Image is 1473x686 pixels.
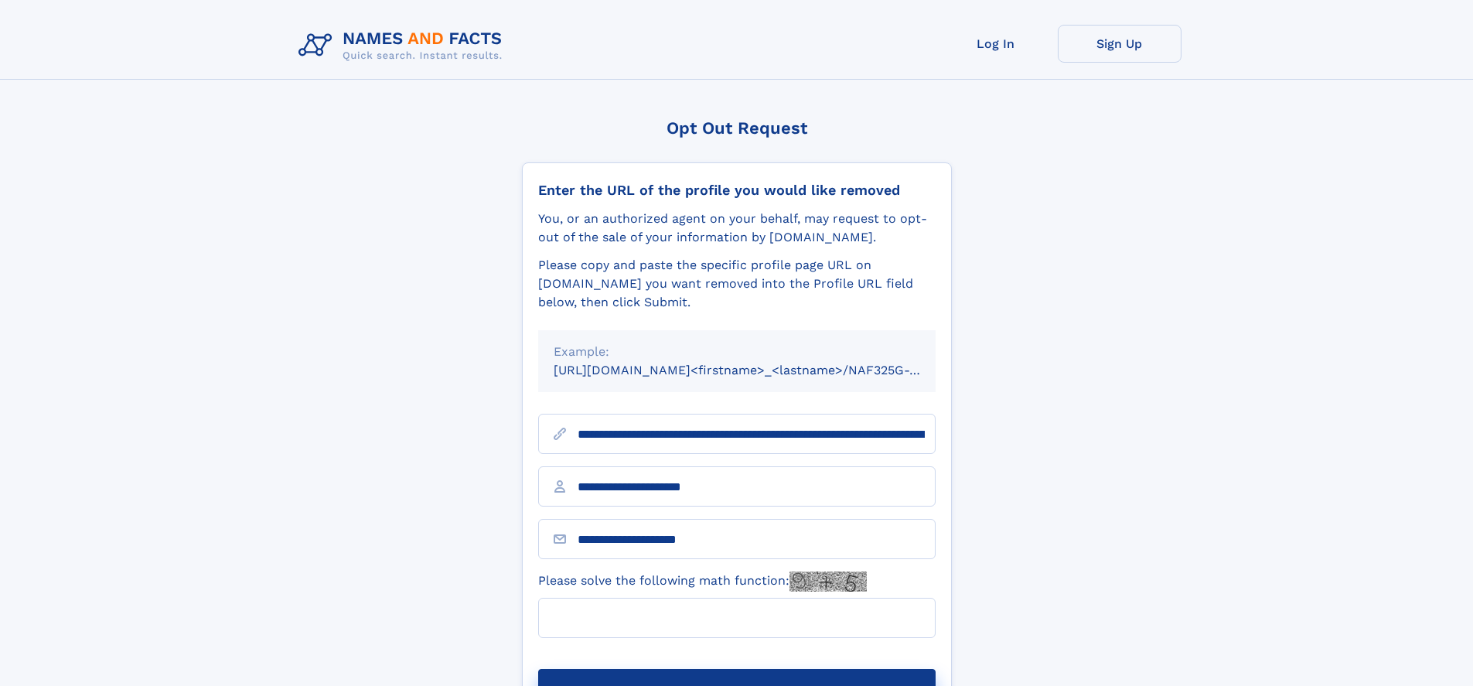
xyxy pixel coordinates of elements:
label: Please solve the following math function: [538,572,867,592]
img: Logo Names and Facts [292,25,515,67]
div: Opt Out Request [522,118,952,138]
a: Sign Up [1058,25,1181,63]
div: Please copy and paste the specific profile page URL on [DOMAIN_NAME] you want removed into the Pr... [538,256,936,312]
small: [URL][DOMAIN_NAME]<firstname>_<lastname>/NAF325G-xxxxxxxx [554,363,965,377]
a: Log In [934,25,1058,63]
div: You, or an authorized agent on your behalf, may request to opt-out of the sale of your informatio... [538,210,936,247]
div: Enter the URL of the profile you would like removed [538,182,936,199]
div: Example: [554,343,920,361]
